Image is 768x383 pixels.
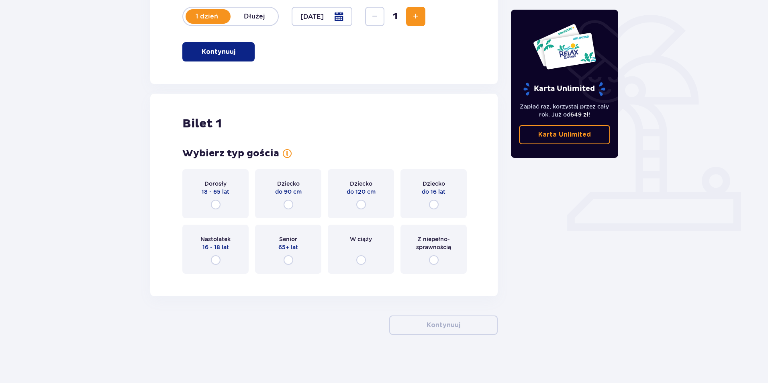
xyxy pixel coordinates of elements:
p: Z niepełno­sprawnością [408,235,460,251]
p: Dziecko [350,180,372,188]
p: Nastolatek [200,235,231,243]
p: 18 - 65 lat [202,188,229,196]
p: Bilet 1 [182,116,222,131]
p: Karta Unlimited [538,130,591,139]
p: Dłużej [231,12,278,21]
p: W ciąży [350,235,372,243]
p: Dziecko [423,180,445,188]
button: Kontynuuj [389,315,498,335]
p: Karta Unlimited [523,82,606,96]
p: 16 - 18 lat [202,243,229,251]
p: Senior [279,235,297,243]
p: do 120 cm [347,188,376,196]
p: Kontynuuj [427,321,460,330]
p: do 90 cm [275,188,302,196]
span: 649 zł [570,111,588,118]
p: 65+ lat [278,243,298,251]
p: Dorosły [204,180,227,188]
p: Dziecko [277,180,300,188]
a: Karta Unlimited [519,125,611,144]
p: Zapłać raz, korzystaj przez cały rok. Już od ! [519,102,611,119]
span: 1 [386,10,404,23]
button: Kontynuuj [182,42,255,61]
p: Kontynuuj [202,47,235,56]
button: Decrease [365,7,384,26]
p: 1 dzień [183,12,231,21]
button: Increase [406,7,425,26]
p: do 16 lat [422,188,445,196]
p: Wybierz typ gościa [182,147,279,160]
